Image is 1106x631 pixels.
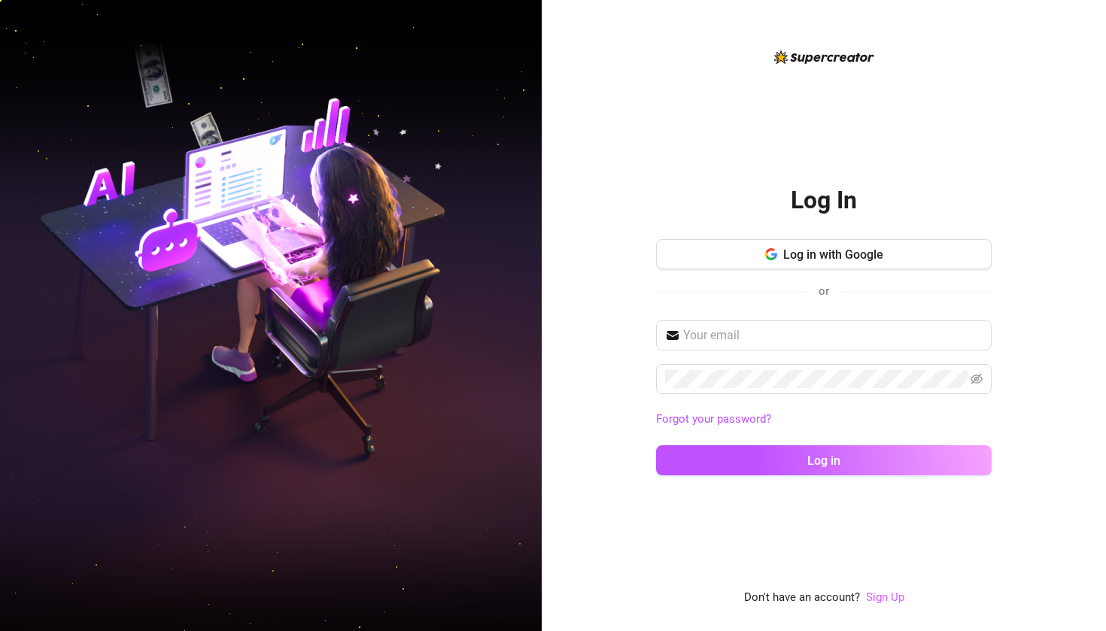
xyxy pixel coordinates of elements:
a: Forgot your password? [656,411,992,429]
span: Don't have an account? [744,589,860,607]
button: Log in with Google [656,239,992,269]
span: Log in with Google [783,247,883,262]
a: Sign Up [866,589,904,607]
img: logo-BBDzfeDw.svg [774,50,874,64]
span: or [819,284,829,298]
span: Log in [807,454,840,468]
span: eye-invisible [971,373,983,385]
button: Log in [656,445,992,475]
h2: Log In [791,185,857,216]
a: Sign Up [866,590,904,604]
input: Your email [683,326,983,344]
a: Forgot your password? [656,412,771,426]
